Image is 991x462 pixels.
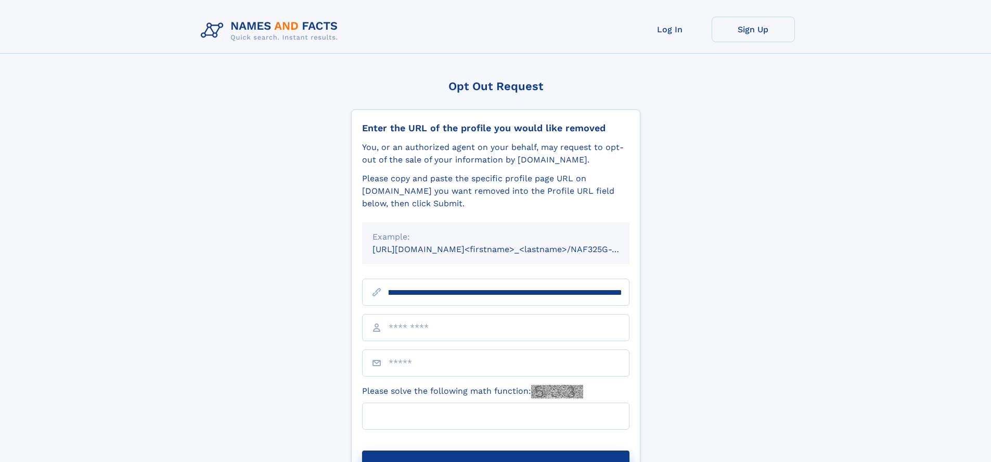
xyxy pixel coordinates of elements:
[362,172,629,210] div: Please copy and paste the specific profile page URL on [DOMAIN_NAME] you want removed into the Pr...
[362,385,583,398] label: Please solve the following math function:
[197,17,346,45] img: Logo Names and Facts
[628,17,712,42] a: Log In
[351,80,640,93] div: Opt Out Request
[362,122,629,134] div: Enter the URL of the profile you would like removed
[362,141,629,166] div: You, or an authorized agent on your behalf, may request to opt-out of the sale of your informatio...
[372,231,619,243] div: Example:
[712,17,795,42] a: Sign Up
[372,244,649,254] small: [URL][DOMAIN_NAME]<firstname>_<lastname>/NAF325G-xxxxxxxx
